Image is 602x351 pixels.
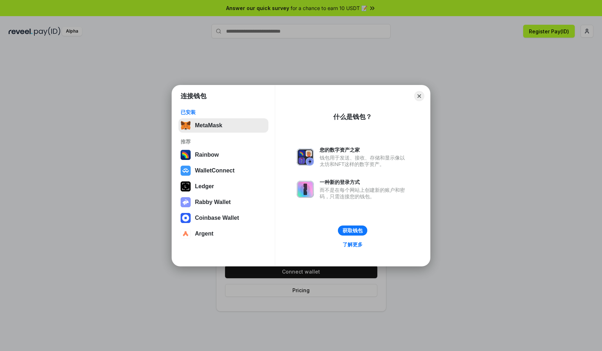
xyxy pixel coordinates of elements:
[181,150,191,160] img: svg+xml,%3Csvg%20width%3D%22120%22%20height%3D%22120%22%20viewBox%3D%220%200%20120%20120%22%20fil...
[195,215,239,221] div: Coinbase Wallet
[178,179,268,194] button: Ledger
[320,179,408,185] div: 一种新的登录方式
[195,231,214,237] div: Argent
[333,113,372,121] div: 什么是钱包？
[181,166,191,176] img: svg+xml,%3Csvg%20width%3D%2228%22%20height%3D%2228%22%20viewBox%3D%220%200%2028%2028%22%20fill%3D...
[181,109,266,115] div: 已安装
[178,163,268,178] button: WalletConnect
[297,181,314,198] img: svg+xml,%3Csvg%20xmlns%3D%22http%3A%2F%2Fwww.w3.org%2F2000%2Fsvg%22%20fill%3D%22none%22%20viewBox...
[338,226,367,236] button: 获取钱包
[178,227,268,241] button: Argent
[320,155,408,167] div: 钱包用于发送、接收、存储和显示像以太坊和NFT这样的数字资产。
[195,122,222,129] div: MetaMask
[181,120,191,131] img: svg+xml,%3Csvg%20fill%3D%22none%22%20height%3D%2233%22%20viewBox%3D%220%200%2035%2033%22%20width%...
[181,213,191,223] img: svg+xml,%3Csvg%20width%3D%2228%22%20height%3D%2228%22%20viewBox%3D%220%200%2028%2028%22%20fill%3D...
[178,118,268,133] button: MetaMask
[181,92,206,100] h1: 连接钱包
[320,147,408,153] div: 您的数字资产之家
[195,199,231,205] div: Rabby Wallet
[195,183,214,190] div: Ledger
[297,148,314,166] img: svg+xml,%3Csvg%20xmlns%3D%22http%3A%2F%2Fwww.w3.org%2F2000%2Fsvg%22%20fill%3D%22none%22%20viewBox...
[320,187,408,200] div: 而不是在每个网站上创建新的账户和密码，只需连接您的钱包。
[178,148,268,162] button: Rainbow
[343,227,363,234] div: 获取钱包
[195,152,219,158] div: Rainbow
[195,167,235,174] div: WalletConnect
[178,195,268,209] button: Rabby Wallet
[181,197,191,207] img: svg+xml,%3Csvg%20xmlns%3D%22http%3A%2F%2Fwww.w3.org%2F2000%2Fsvg%22%20fill%3D%22none%22%20viewBox...
[343,241,363,248] div: 了解更多
[181,181,191,191] img: svg+xml,%3Csvg%20xmlns%3D%22http%3A%2F%2Fwww.w3.org%2F2000%2Fsvg%22%20width%3D%2228%22%20height%3...
[414,91,424,101] button: Close
[181,229,191,239] img: svg+xml,%3Csvg%20width%3D%2228%22%20height%3D%2228%22%20viewBox%3D%220%200%2028%2028%22%20fill%3D...
[178,211,268,225] button: Coinbase Wallet
[338,240,367,249] a: 了解更多
[181,138,266,145] div: 推荐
